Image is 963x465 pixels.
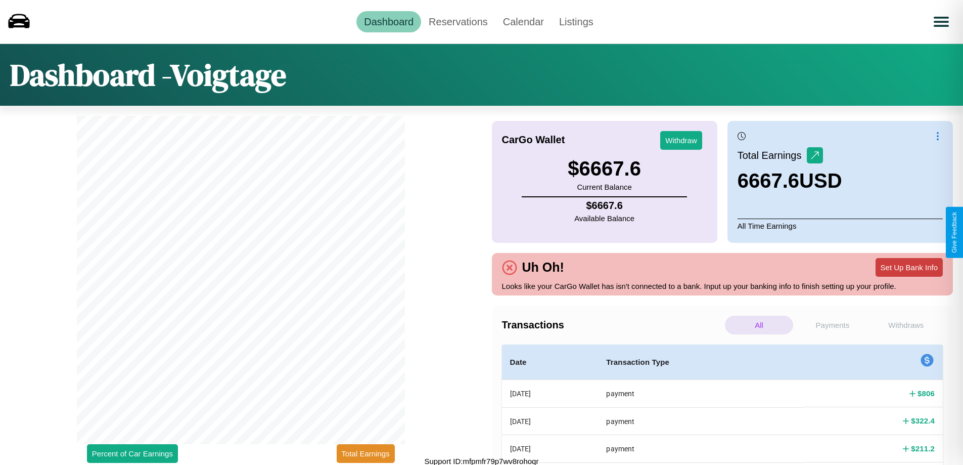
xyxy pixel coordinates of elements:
[510,356,590,368] h4: Date
[598,407,803,435] th: payment
[872,316,940,334] p: Withdraws
[911,415,935,426] h4: $ 322.4
[421,11,495,32] a: Reservations
[660,131,702,150] button: Withdraw
[798,316,866,334] p: Payments
[502,319,722,331] h4: Transactions
[927,8,955,36] button: Open menu
[502,407,599,435] th: [DATE]
[10,54,286,96] h1: Dashboard - Voigtage
[606,356,795,368] h4: Transaction Type
[725,316,793,334] p: All
[911,443,935,454] h4: $ 211.2
[598,380,803,408] th: payment
[502,435,599,462] th: [DATE]
[568,157,641,180] h3: $ 6667.6
[356,11,421,32] a: Dashboard
[574,200,634,212] h4: $ 6667.6
[502,134,565,146] h4: CarGo Wallet
[568,180,641,194] p: Current Balance
[738,219,943,233] p: All Time Earnings
[951,212,958,253] div: Give Feedback
[738,170,842,192] h3: 6667.6 USD
[918,388,935,399] h4: $ 806
[337,444,395,463] button: Total Earnings
[87,444,178,463] button: Percent of Car Earnings
[738,146,807,164] p: Total Earnings
[502,279,943,293] p: Looks like your CarGo Wallet has isn't connected to a bank. Input up your banking info to finish ...
[495,11,552,32] a: Calendar
[574,212,634,225] p: Available Balance
[517,260,569,275] h4: Uh Oh!
[876,258,943,277] button: Set Up Bank Info
[552,11,601,32] a: Listings
[502,380,599,408] th: [DATE]
[598,435,803,462] th: payment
